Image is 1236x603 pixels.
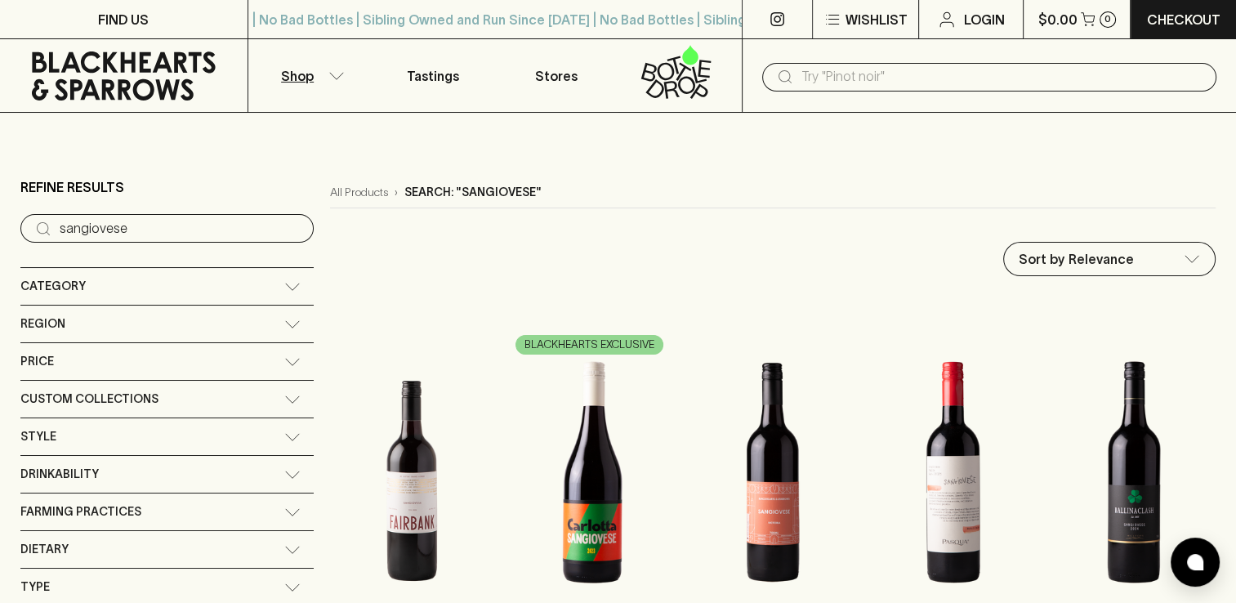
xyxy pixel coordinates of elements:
[20,343,314,380] div: Price
[20,418,314,455] div: Style
[20,306,314,342] div: Region
[20,427,56,447] span: Style
[404,184,542,201] p: Search: "sangiovese"
[98,10,149,29] p: FIND US
[495,39,618,112] a: Stores
[372,39,495,112] a: Tastings
[20,577,50,597] span: Type
[20,494,314,530] div: Farming Practices
[20,502,141,522] span: Farming Practices
[20,276,86,297] span: Category
[395,184,398,201] p: ›
[20,314,65,334] span: Region
[20,464,99,485] span: Drinkability
[1104,15,1111,24] p: 0
[248,39,372,112] button: Shop
[60,216,301,242] input: Try “Pinot noir”
[1019,249,1134,269] p: Sort by Relevance
[281,66,314,86] p: Shop
[1038,10,1078,29] p: $0.00
[1187,554,1203,570] img: bubble-icon
[1004,243,1215,275] div: Sort by Relevance
[535,66,578,86] p: Stores
[330,184,388,201] a: All Products
[846,10,908,29] p: Wishlist
[20,177,124,197] p: Refine Results
[801,64,1203,90] input: Try "Pinot noir"
[20,268,314,305] div: Category
[20,389,158,409] span: Custom Collections
[20,539,69,560] span: Dietary
[20,531,314,568] div: Dietary
[20,456,314,493] div: Drinkability
[407,66,459,86] p: Tastings
[1147,10,1220,29] p: Checkout
[963,10,1004,29] p: Login
[20,381,314,418] div: Custom Collections
[20,351,54,372] span: Price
